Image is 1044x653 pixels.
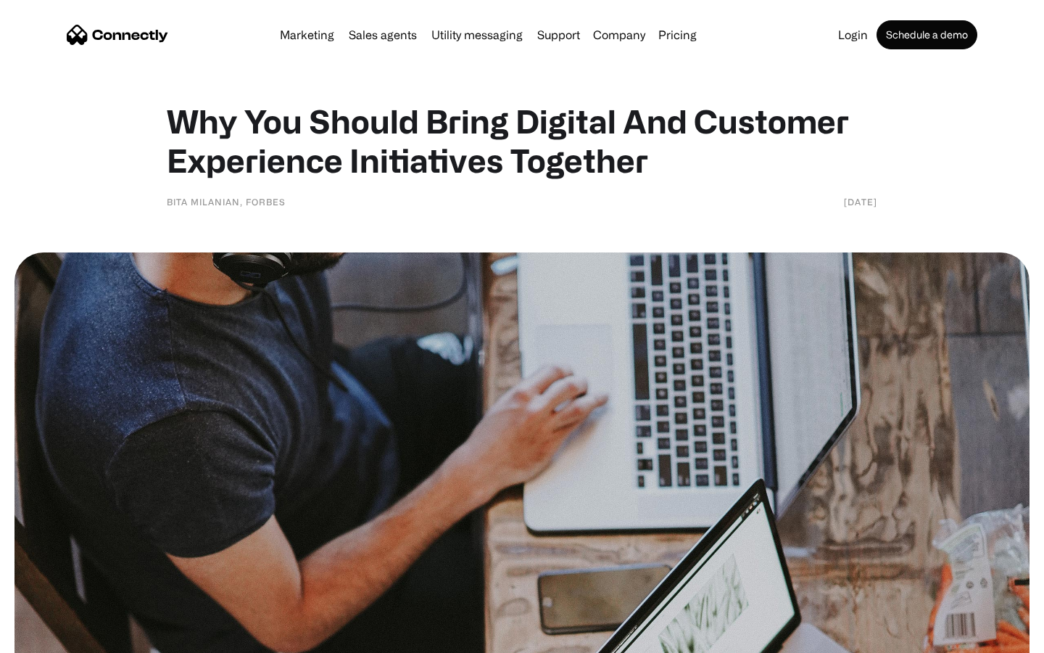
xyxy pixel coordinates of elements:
[844,194,877,209] div: [DATE]
[343,29,423,41] a: Sales agents
[593,25,645,45] div: Company
[426,29,529,41] a: Utility messaging
[167,102,877,180] h1: Why You Should Bring Digital And Customer Experience Initiatives Together
[652,29,703,41] a: Pricing
[67,24,168,46] a: home
[531,29,586,41] a: Support
[832,29,874,41] a: Login
[29,628,87,648] ul: Language list
[14,628,87,648] aside: Language selected: English
[877,20,977,49] a: Schedule a demo
[589,25,650,45] div: Company
[167,194,286,209] div: Bita Milanian, Forbes
[274,29,340,41] a: Marketing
